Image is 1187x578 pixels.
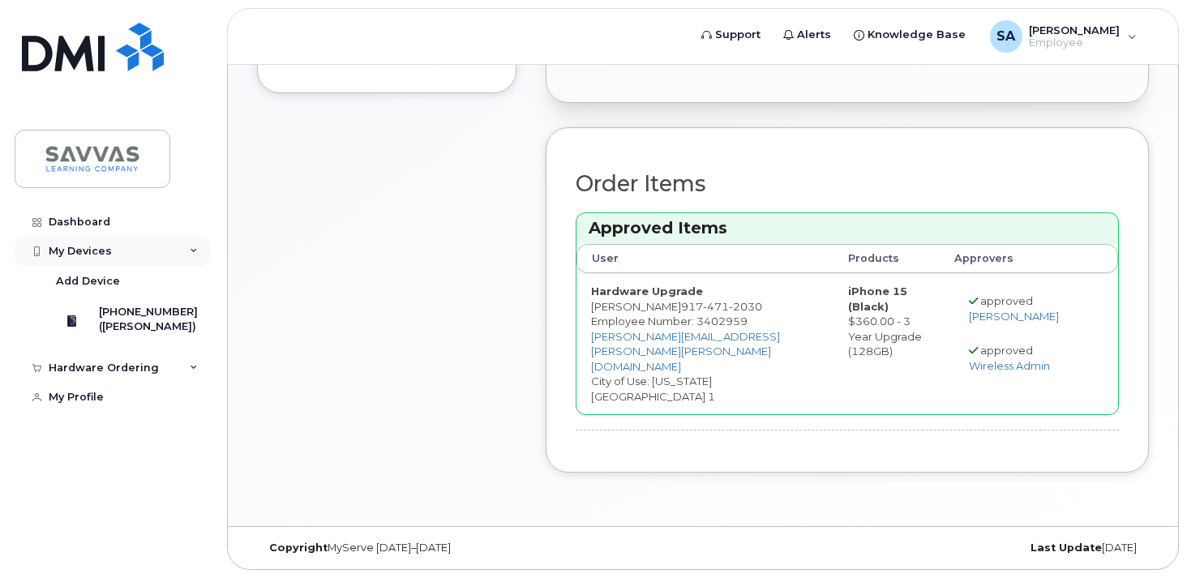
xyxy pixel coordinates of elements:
[833,244,940,273] th: Products
[269,542,328,554] strong: Copyright
[848,285,907,313] strong: iPhone 15 (Black)
[257,542,555,554] div: MyServe [DATE]–[DATE]
[969,310,1059,323] a: [PERSON_NAME]
[729,300,762,313] span: 2030
[1116,507,1175,566] iframe: Messenger Launcher
[576,244,833,273] th: User
[1029,24,1120,36] span: [PERSON_NAME]
[1029,36,1120,49] span: Employee
[979,20,1148,53] div: Sara Anderson
[797,27,831,43] span: Alerts
[703,300,729,313] span: 471
[851,542,1149,554] div: [DATE]
[715,27,761,43] span: Support
[576,172,1119,196] h2: Order Items
[969,359,1050,372] a: Wireless Admin
[833,273,940,414] td: $360.00 - 3 Year Upgrade (128GB)
[591,315,748,328] span: Employee Number: 3402959
[1031,542,1102,554] strong: Last Update
[996,27,1015,46] span: SA
[690,19,772,51] a: Support
[940,244,1088,273] th: Approvers
[772,19,842,51] a: Alerts
[842,19,977,51] a: Knowledge Base
[576,273,833,414] td: [PERSON_NAME] City of Use: [US_STATE][GEOGRAPHIC_DATA] 1
[591,285,703,298] strong: Hardware Upgrade
[980,294,1033,307] span: approved
[980,344,1033,357] span: approved
[868,27,966,43] span: Knowledge Base
[589,217,1106,239] h3: Approved Items
[591,330,780,373] a: [PERSON_NAME][EMAIL_ADDRESS][PERSON_NAME][PERSON_NAME][DOMAIN_NAME]
[681,300,762,313] span: 917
